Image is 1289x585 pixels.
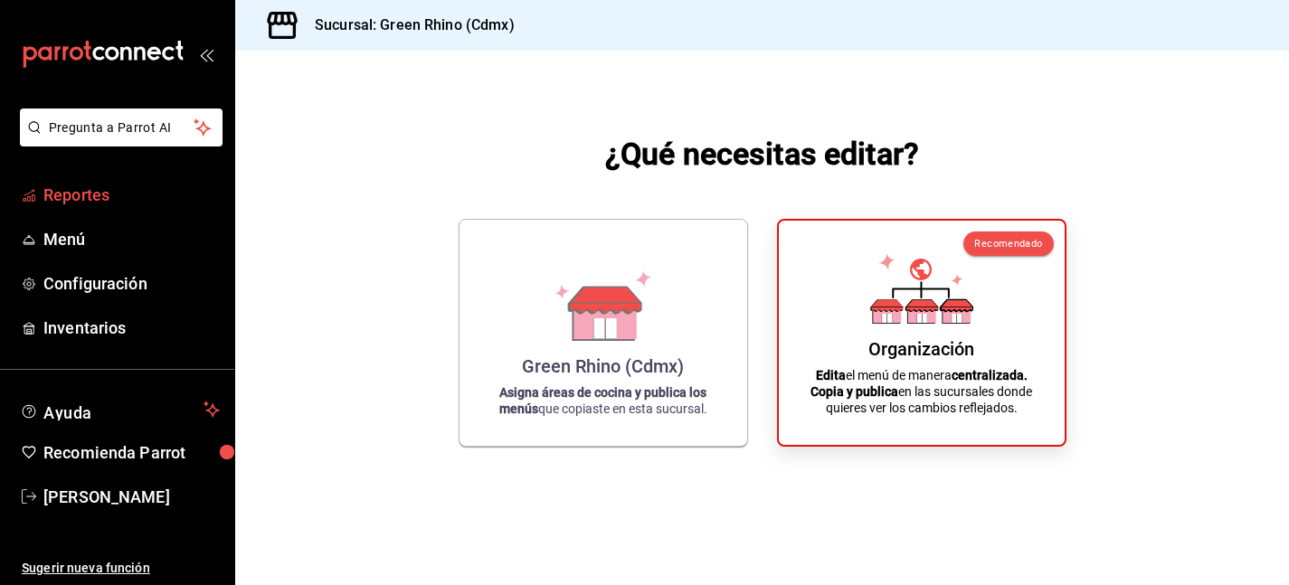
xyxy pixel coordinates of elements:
[952,368,1028,382] strong: centralizada.
[481,384,725,417] p: que copiaste en esta sucursal.
[43,271,220,296] span: Configuración
[801,367,1043,416] p: el menú de manera en las sucursales donde quieres ver los cambios reflejados.
[199,47,213,61] button: open_drawer_menu
[974,238,1042,250] span: Recomendado
[816,368,846,382] strong: Edita
[43,399,196,420] span: Ayuda
[868,338,974,360] div: Organización
[22,559,220,578] span: Sugerir nueva función
[13,131,223,150] a: Pregunta a Parrot AI
[43,183,220,207] span: Reportes
[43,485,220,509] span: [PERSON_NAME]
[499,385,707,416] strong: Asigna áreas de cocina y publica los menús
[20,109,223,146] button: Pregunta a Parrot AI
[810,384,898,399] strong: Copia y publica
[522,355,684,377] div: Green Rhino (Cdmx)
[300,14,515,36] h3: Sucursal: Green Rhino (Cdmx)
[605,132,919,175] h1: ¿Qué necesitas editar?
[43,316,220,340] span: Inventarios
[43,440,220,465] span: Recomienda Parrot
[43,227,220,251] span: Menú
[49,118,194,137] span: Pregunta a Parrot AI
